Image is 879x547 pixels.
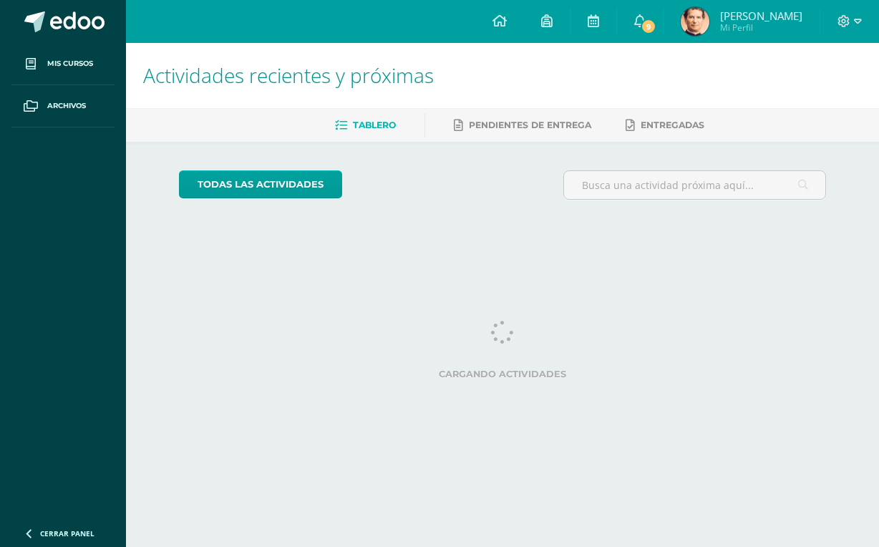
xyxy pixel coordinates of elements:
[179,170,342,198] a: todas las Actividades
[40,528,94,538] span: Cerrar panel
[564,171,826,199] input: Busca una actividad próxima aquí...
[11,85,115,127] a: Archivos
[640,19,656,34] span: 9
[335,114,396,137] a: Tablero
[720,21,802,34] span: Mi Perfil
[641,120,704,130] span: Entregadas
[469,120,591,130] span: Pendientes de entrega
[681,7,709,36] img: bd9de0096ec0c06527da09f722310bad.png
[47,58,93,69] span: Mis cursos
[47,100,86,112] span: Archivos
[179,369,827,379] label: Cargando actividades
[720,9,802,23] span: [PERSON_NAME]
[626,114,704,137] a: Entregadas
[454,114,591,137] a: Pendientes de entrega
[143,62,434,89] span: Actividades recientes y próximas
[353,120,396,130] span: Tablero
[11,43,115,85] a: Mis cursos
